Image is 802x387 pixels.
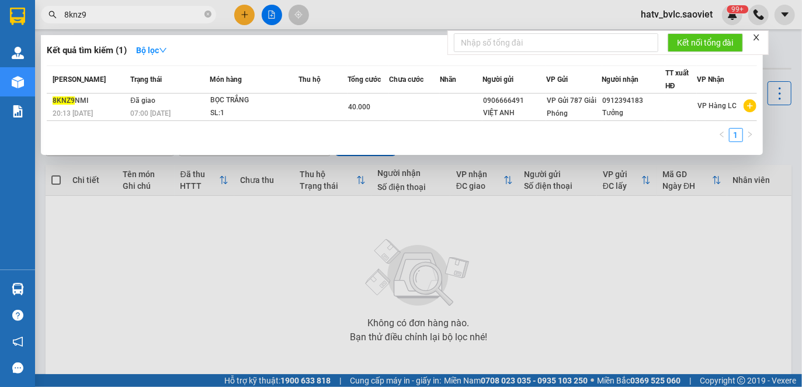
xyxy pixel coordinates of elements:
[12,362,23,374] span: message
[12,105,24,118] img: solution-icon
[130,109,171,118] span: 07:00 [DATE]
[12,76,24,88] img: warehouse-icon
[348,103,370,111] span: 40.000
[12,336,23,347] span: notification
[730,129,742,141] a: 1
[12,47,24,59] img: warehouse-icon
[482,75,513,84] span: Người gửi
[454,33,658,52] input: Nhập số tổng đài
[12,283,24,295] img: warehouse-icon
[48,11,57,19] span: search
[210,107,298,120] div: SL: 1
[348,75,381,84] span: Tổng cước
[130,75,162,84] span: Trạng thái
[440,75,456,84] span: Nhãn
[298,75,321,84] span: Thu hộ
[127,41,176,60] button: Bộ lọcdown
[210,75,242,84] span: Món hàng
[603,107,665,119] div: Tưởng
[53,75,106,84] span: [PERSON_NAME]
[204,9,211,20] span: close-circle
[697,102,737,110] span: VP Hàng LC
[130,96,155,105] span: Đã giao
[697,75,724,84] span: VP Nhận
[159,46,167,54] span: down
[136,46,167,55] strong: Bộ lọc
[483,95,545,107] div: 0906666491
[752,33,761,42] span: close
[210,94,298,107] div: BỌC TRẮNG
[483,107,545,119] div: VIỆT ANH
[677,36,734,49] span: Kết nối tổng đài
[744,99,756,112] span: plus-circle
[389,75,423,84] span: Chưa cước
[546,75,568,84] span: VP Gửi
[53,96,75,105] span: 8KNZ9
[729,128,743,142] li: 1
[665,69,689,90] span: TT xuất HĐ
[668,33,743,52] button: Kết nối tổng đài
[64,8,202,21] input: Tìm tên, số ĐT hoặc mã đơn
[204,11,211,18] span: close-circle
[715,128,729,142] button: left
[53,95,127,107] div: NMI
[747,131,754,138] span: right
[743,128,757,142] button: right
[718,131,725,138] span: left
[12,310,23,321] span: question-circle
[547,96,596,118] span: VP Gửi 787 Giải Phóng
[47,44,127,57] h3: Kết quả tìm kiếm ( 1 )
[743,128,757,142] li: Next Page
[53,109,93,118] span: 20:13 [DATE]
[715,128,729,142] li: Previous Page
[10,8,25,25] img: logo-vxr
[603,95,665,107] div: 0912394183
[602,75,639,84] span: Người nhận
